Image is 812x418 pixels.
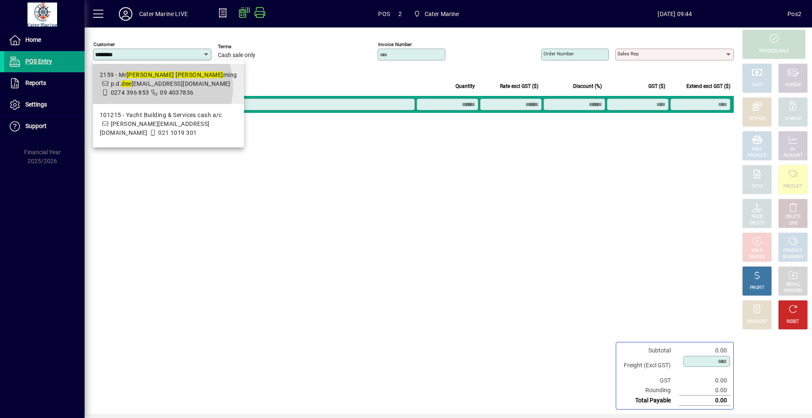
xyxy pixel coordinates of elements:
div: PROFIT [750,285,764,291]
em: [PERSON_NAME] [126,71,174,78]
span: Cater Marine [410,6,463,22]
div: 2159 - Mr ming [100,71,237,79]
div: CHEQUE [785,82,801,88]
td: 0.00 [679,396,730,406]
div: PRODUCT [783,183,802,190]
span: [DATE] 09:44 [562,7,788,21]
mat-label: Order number [543,51,574,57]
div: PRODUCT [783,248,802,254]
td: 0.00 [679,376,730,385]
td: Subtotal [620,346,679,355]
a: Support [4,116,85,137]
mat-label: Invoice number [378,41,412,47]
div: NOTE [752,183,763,190]
div: RESET [787,319,799,325]
div: Pos2 [787,7,801,21]
td: Freight (Excl GST) [620,355,679,376]
div: PROCESS SALE [759,48,789,55]
em: [PERSON_NAME] [176,71,223,78]
span: Extend excl GST ($) [686,82,730,91]
span: GST ($) [648,82,665,91]
span: 2 [398,7,402,21]
a: Home [4,30,85,51]
div: HOLD [752,248,763,254]
a: Reports [4,73,85,94]
mat-option: 2159 - Mr Pete Deeming [93,64,244,104]
div: CHARGE [785,116,801,122]
span: Cater Marine [425,7,459,21]
span: Discount (%) [573,82,602,91]
div: DELETE [786,214,800,220]
div: SUMMARY [782,254,804,260]
div: LINE [789,220,797,227]
div: ACCOUNT [783,153,803,159]
div: INVOICES [784,288,802,294]
span: Home [25,36,41,43]
span: Settings [25,101,47,108]
td: 0.00 [679,385,730,396]
td: Rounding [620,385,679,396]
mat-label: Customer [93,41,115,47]
button: Profile [112,6,139,22]
mat-option: 101215 - Yacht Building & Services cash a/c [93,104,244,144]
mat-label: Sales rep [617,51,639,57]
span: p.d. [EMAIL_ADDRESS][DOMAIN_NAME] [111,80,230,87]
div: CASH [752,82,763,88]
span: 021 1019 301 [158,129,197,136]
div: INVOICE [749,254,765,260]
div: MISC [752,146,762,153]
span: Quantity [455,82,475,91]
div: Cater Marine LIVE [139,7,188,21]
div: DISCOUNT [747,319,767,325]
td: GST [620,376,679,385]
span: [PERSON_NAME][EMAIL_ADDRESS][DOMAIN_NAME] [100,120,210,136]
div: EFTPOS [749,116,765,122]
div: RECALL [786,281,801,288]
div: PRODUCT [747,153,766,159]
span: Terms [218,44,269,49]
a: Settings [4,94,85,115]
div: GL [790,146,796,153]
span: POS [378,7,390,21]
td: Total Payable [620,396,679,406]
div: SELECT [750,220,765,227]
div: 101215 - Yacht Building & Services cash a/c [100,111,237,120]
div: PRICE [752,214,763,220]
span: 09 4037836 [160,89,193,96]
span: Cash sale only [218,52,255,59]
td: 0.00 [679,346,730,355]
span: Support [25,123,47,129]
em: dee [121,80,131,87]
span: Rate excl GST ($) [500,82,538,91]
span: 0274 396 853 [111,89,149,96]
span: Reports [25,79,46,86]
span: POS Entry [25,58,52,65]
